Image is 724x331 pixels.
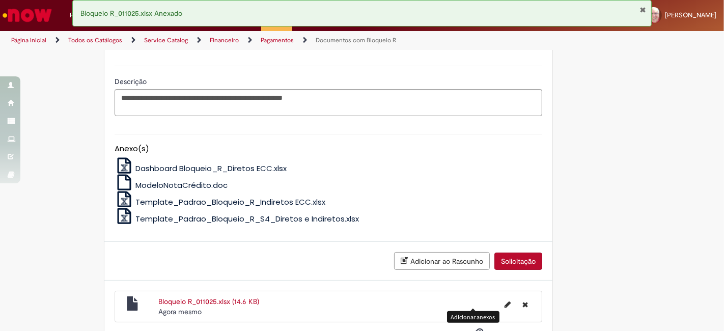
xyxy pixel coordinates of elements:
[8,31,475,50] ul: Trilhas de página
[316,36,396,44] a: Documentos com Bloqueio R
[115,89,542,116] textarea: Descrição
[70,10,105,20] span: Requisições
[115,213,359,224] a: Template_Padrao_Bloqueio_R_S4_Diretos e Indiretos.xlsx
[115,197,326,207] a: Template_Padrao_Bloqueio_R_Indiretos ECC.xlsx
[261,36,294,44] a: Pagamentos
[394,252,490,270] button: Adicionar ao Rascunho
[135,213,359,224] span: Template_Padrao_Bloqueio_R_S4_Diretos e Indiretos.xlsx
[11,36,46,44] a: Página inicial
[144,36,188,44] a: Service Catalog
[80,9,182,18] span: Bloqueio R_011025.xlsx Anexado
[494,253,542,270] button: Solicitação
[158,307,202,316] span: Agora mesmo
[498,296,517,313] button: Editar nome de arquivo Bloqueio R_011025.xlsx
[210,36,239,44] a: Financeiro
[516,296,534,313] button: Excluir Bloqueio R_011025.xlsx
[68,36,122,44] a: Todos os Catálogos
[135,197,325,207] span: Template_Padrao_Bloqueio_R_Indiretos ECC.xlsx
[135,163,287,174] span: Dashboard Bloqueio_R_Diretos ECC.xlsx
[135,180,228,190] span: ModeloNotaCrédito.doc
[115,180,228,190] a: ModeloNotaCrédito.doc
[665,11,716,19] span: [PERSON_NAME]
[158,307,202,316] time: 01/10/2025 12:35:02
[115,163,287,174] a: Dashboard Bloqueio_R_Diretos ECC.xlsx
[1,5,53,25] img: ServiceNow
[447,311,499,323] div: Adicionar anexos
[115,77,149,86] span: Descrição
[158,297,259,306] a: Bloqueio R_011025.xlsx (14.6 KB)
[639,6,646,14] button: Fechar Notificação
[115,145,542,153] h5: Anexo(s)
